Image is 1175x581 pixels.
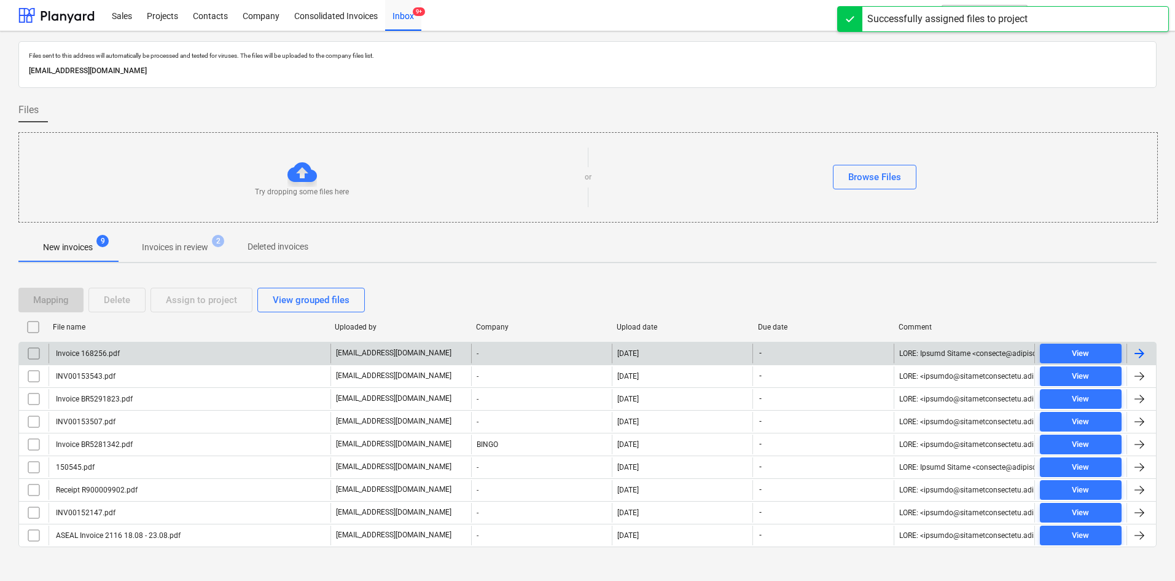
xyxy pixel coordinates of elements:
[617,417,639,426] div: [DATE]
[336,507,451,518] p: [EMAIL_ADDRESS][DOMAIN_NAME]
[255,187,349,197] p: Try dropping some files here
[617,508,639,517] div: [DATE]
[758,393,763,404] span: -
[336,462,451,472] p: [EMAIL_ADDRESS][DOMAIN_NAME]
[758,462,763,472] span: -
[273,292,349,308] div: View grouped files
[413,7,425,16] span: 9+
[476,323,607,331] div: Company
[758,439,763,449] span: -
[617,395,639,403] div: [DATE]
[53,323,325,331] div: File name
[29,52,1146,60] p: Files sent to this address will automatically be processed and tested for viruses. The files will...
[867,12,1028,26] div: Successfully assigned files to project
[1072,438,1089,452] div: View
[1114,522,1175,581] iframe: Chat Widget
[29,65,1146,77] p: [EMAIL_ADDRESS][DOMAIN_NAME]
[1072,506,1089,520] div: View
[1072,392,1089,406] div: View
[336,439,451,449] p: [EMAIL_ADDRESS][DOMAIN_NAME]
[1072,370,1089,384] div: View
[54,486,138,494] div: Receipt R900009902.pdf
[471,435,612,454] div: BINGO
[471,366,612,386] div: -
[1040,457,1122,477] button: View
[1040,503,1122,523] button: View
[617,486,639,494] div: [DATE]
[617,372,639,381] div: [DATE]
[1040,389,1122,409] button: View
[96,235,109,247] span: 9
[758,323,889,331] div: Due date
[336,348,451,358] p: [EMAIL_ADDRESS][DOMAIN_NAME]
[585,172,591,183] p: or
[54,417,115,426] div: INV00153507.pdf
[617,349,639,358] div: [DATE]
[212,235,224,247] span: 2
[471,389,612,409] div: -
[54,372,115,381] div: INV00153543.pdf
[54,349,120,358] div: Invoice 168256.pdf
[1040,526,1122,545] button: View
[1072,529,1089,543] div: View
[1040,480,1122,500] button: View
[1072,347,1089,361] div: View
[43,241,93,254] p: New invoices
[54,463,95,472] div: 150545.pdf
[54,440,133,449] div: Invoice BR5281342.pdf
[18,103,39,117] span: Files
[617,463,639,472] div: [DATE]
[54,508,115,517] div: INV00152147.pdf
[18,132,1158,223] div: Try dropping some files hereorBrowse Files
[899,323,1030,331] div: Comment
[471,503,612,523] div: -
[758,371,763,381] span: -
[248,240,308,253] p: Deleted invoices
[758,348,763,358] span: -
[471,457,612,477] div: -
[54,531,181,540] div: ASEAL Invoice 2116 18.08 - 23.08.pdf
[142,241,208,254] p: Invoices in review
[758,416,763,427] span: -
[54,395,133,403] div: Invoice BR5291823.pdf
[336,393,451,404] p: [EMAIL_ADDRESS][DOMAIN_NAME]
[1040,344,1122,363] button: View
[336,530,451,540] p: [EMAIL_ADDRESS][DOMAIN_NAME]
[848,169,901,185] div: Browse Files
[471,526,612,545] div: -
[758,507,763,518] span: -
[471,412,612,432] div: -
[257,288,365,312] button: View grouped files
[1040,435,1122,454] button: View
[471,344,612,363] div: -
[335,323,466,331] div: Uploaded by
[1072,483,1089,497] div: View
[617,531,639,540] div: [DATE]
[758,484,763,495] span: -
[336,416,451,427] p: [EMAIL_ADDRESS][DOMAIN_NAME]
[758,530,763,540] span: -
[471,480,612,500] div: -
[336,484,451,495] p: [EMAIL_ADDRESS][DOMAIN_NAME]
[617,323,748,331] div: Upload date
[833,165,916,189] button: Browse Files
[1072,415,1089,429] div: View
[617,440,639,449] div: [DATE]
[1040,412,1122,432] button: View
[1072,460,1089,475] div: View
[336,371,451,381] p: [EMAIL_ADDRESS][DOMAIN_NAME]
[1040,366,1122,386] button: View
